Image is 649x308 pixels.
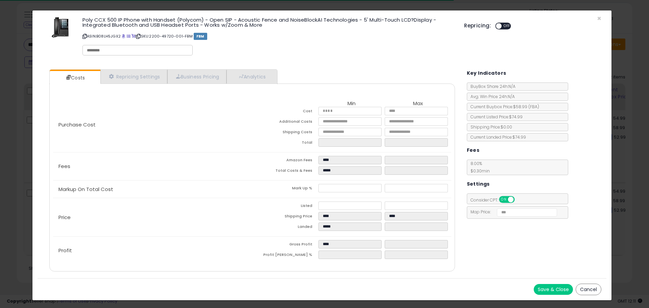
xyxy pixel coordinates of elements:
a: BuyBox page [122,33,125,39]
p: ASIN: B08LH5JGX2 | SKU: 2200-49720-001-FBM [82,31,454,42]
p: Fees [53,164,252,169]
p: Price [53,215,252,220]
td: Amazon Fees [252,156,318,166]
span: Avg. Win Price 24h: N/A [467,94,515,99]
button: Cancel [576,284,601,295]
span: $58.99 [513,104,539,110]
a: All offer listings [127,33,130,39]
span: OFF [502,23,512,29]
button: Save & Close [534,284,573,295]
th: Min [318,101,385,107]
p: Markup On Total Cost [53,187,252,192]
h5: Repricing: [464,23,491,28]
p: Purchase Cost [53,122,252,127]
td: Listed [252,202,318,212]
img: 41GacYdQhhL._SL60_.jpg [52,17,69,38]
h3: Poly CCX 500 IP Phone with Handset (Polycom) - Open SIP - Acoustic Fence and NoiseBlockAI Technol... [82,17,454,27]
h5: Fees [467,146,480,155]
td: Shipping Costs [252,128,318,138]
span: Current Listed Price: $74.99 [467,114,523,120]
th: Max [385,101,451,107]
td: Mark Up % [252,184,318,194]
span: Shipping Price: $0.00 [467,124,512,130]
td: Profit [PERSON_NAME] % [252,251,318,261]
span: 8.00 % [467,161,490,174]
h5: Settings [467,180,490,188]
span: ON [500,197,508,203]
td: Shipping Price [252,212,318,222]
td: Cost [252,107,318,117]
p: Profit [53,248,252,253]
span: Current Buybox Price: [467,104,539,110]
td: Additional Costs [252,117,318,128]
td: Total [252,138,318,149]
a: Your listing only [131,33,135,39]
a: Repricing Settings [100,70,167,84]
span: Current Landed Price: $74.99 [467,134,526,140]
span: OFF [513,197,524,203]
span: × [597,14,601,23]
span: Map Price: [467,209,557,215]
td: Gross Profit [252,240,318,251]
a: Costs [50,71,100,85]
h5: Key Indicators [467,69,506,77]
td: Landed [252,222,318,233]
span: FBM [194,33,207,40]
span: $0.30 min [467,168,490,174]
span: BuyBox Share 24h: N/A [467,84,515,89]
span: Consider CPT: [467,197,524,203]
td: Total Costs & Fees [252,166,318,177]
a: Business Pricing [167,70,226,84]
a: Analytics [226,70,277,84]
span: ( FBA ) [528,104,539,110]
